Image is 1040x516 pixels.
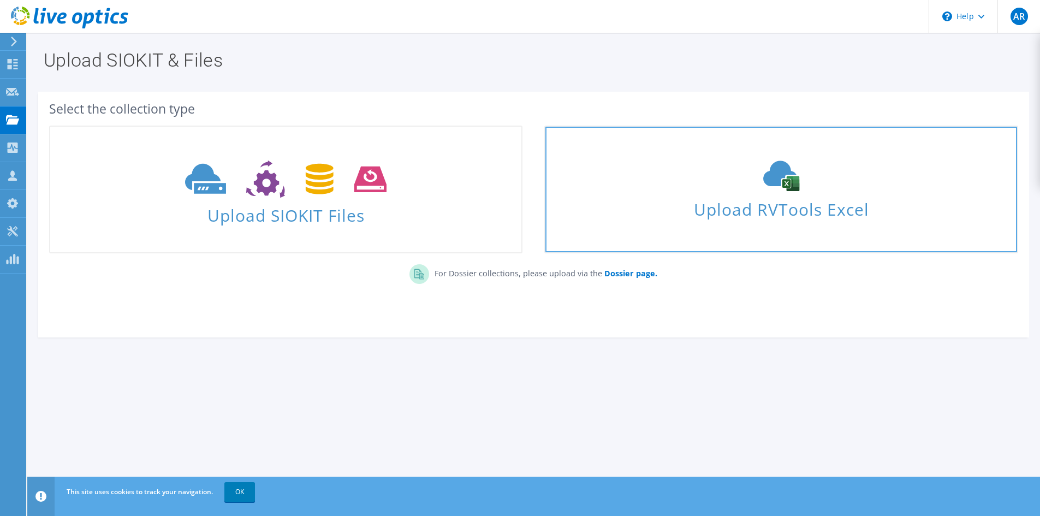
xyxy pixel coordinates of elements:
[49,126,522,253] a: Upload SIOKIT Files
[44,51,1018,69] h1: Upload SIOKIT & Files
[429,264,657,280] p: For Dossier collections, please upload via the
[1011,8,1028,25] span: AR
[604,268,657,278] b: Dossier page.
[67,487,213,496] span: This site uses cookies to track your navigation.
[942,11,952,21] svg: \n
[602,268,657,278] a: Dossier page.
[49,103,1018,115] div: Select the collection type
[544,126,1018,253] a: Upload RVTools Excel
[50,200,521,224] span: Upload SIOKIT Files
[545,195,1017,218] span: Upload RVTools Excel
[224,482,255,502] a: OK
